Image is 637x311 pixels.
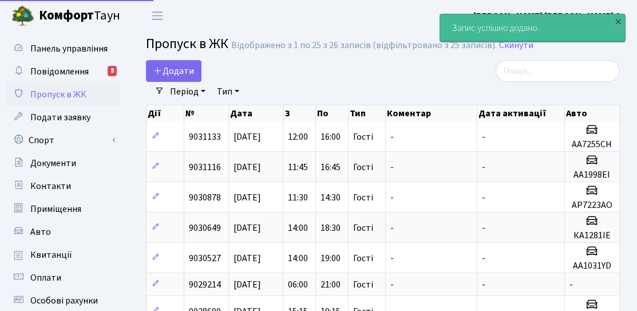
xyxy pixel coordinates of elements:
a: Документи [6,152,120,175]
span: [DATE] [234,278,261,291]
a: Тип [212,82,244,101]
span: - [569,278,573,291]
div: Відображено з 1 по 25 з 26 записів (відфільтровано з 25 записів). [231,40,497,51]
span: - [390,222,394,234]
span: Оплати [30,271,61,284]
span: Гості [353,280,373,289]
span: 12:00 [288,131,308,143]
span: - [390,131,394,143]
th: Дата [229,105,284,121]
span: Квитанції [30,249,72,261]
span: [DATE] [234,222,261,234]
h5: АА1031YD [569,261,615,271]
span: Контакти [30,180,71,192]
h5: КА1281ІЕ [569,230,615,241]
h5: АА7255СН [569,139,615,150]
span: - [390,161,394,174]
span: - [482,278,485,291]
span: 16:45 [321,161,341,174]
span: Панель управління [30,42,108,55]
span: Документи [30,157,76,170]
span: 14:00 [288,222,308,234]
a: Скинути [499,40,533,51]
span: - [482,252,485,265]
div: Запис успішно додано. [440,14,625,42]
span: Особові рахунки [30,294,98,307]
a: Оплати [6,266,120,289]
span: Гості [353,223,373,233]
span: 9029214 [189,278,221,291]
th: Коментар [386,105,477,121]
span: - [390,252,394,265]
th: Авто [565,105,620,121]
span: Приміщення [30,203,81,215]
span: Додати [153,65,194,77]
a: Авто [6,221,120,243]
span: Пропуск в ЖК [30,88,86,101]
th: З [284,105,316,121]
span: 9030649 [189,222,221,234]
span: - [482,161,485,174]
span: - [482,191,485,204]
a: Повідомлення8 [6,60,120,83]
span: 9030527 [189,252,221,265]
span: Таун [39,6,120,26]
span: 11:30 [288,191,308,204]
span: 19:00 [321,252,341,265]
span: Пропуск в ЖК [146,34,228,54]
a: Панель управління [6,37,120,60]
span: [DATE] [234,191,261,204]
input: Пошук... [496,60,620,82]
a: Подати заявку [6,106,120,129]
a: Приміщення [6,198,120,221]
span: 16:00 [321,131,341,143]
span: [DATE] [234,252,261,265]
a: Період [165,82,210,101]
th: По [316,105,349,121]
span: - [390,191,394,204]
img: logo.png [11,5,34,27]
span: - [482,131,485,143]
span: [DATE] [234,161,261,174]
a: [PERSON_NAME] [PERSON_NAME] А. [473,9,623,23]
button: Переключити навігацію [143,6,172,25]
b: Комфорт [39,6,94,25]
th: № [184,105,229,121]
span: - [482,222,485,234]
a: Пропуск в ЖК [6,83,120,106]
span: 14:00 [288,252,308,265]
a: Квитанції [6,243,120,266]
span: - [390,278,394,291]
span: Авто [30,226,51,238]
th: Дата активації [477,105,565,121]
b: [PERSON_NAME] [PERSON_NAME] А. [473,10,623,22]
span: 11:45 [288,161,308,174]
a: Спорт [6,129,120,152]
a: Додати [146,60,201,82]
span: Гості [353,193,373,202]
h5: АА1998ЕІ [569,170,615,180]
span: 14:30 [321,191,341,204]
span: Повідомлення [30,65,89,78]
th: Тип [349,105,385,121]
span: 21:00 [321,278,341,291]
span: Гості [353,132,373,141]
div: × [612,15,624,27]
span: Подати заявку [30,111,90,124]
th: Дії [147,105,184,121]
span: Гості [353,254,373,263]
h5: АР7223АО [569,200,615,211]
span: 18:30 [321,222,341,234]
span: 9031116 [189,161,221,174]
span: 9031133 [189,131,221,143]
div: 8 [108,66,117,76]
span: Гості [353,163,373,172]
a: Контакти [6,175,120,198]
span: 06:00 [288,278,308,291]
span: [DATE] [234,131,261,143]
span: 9030878 [189,191,221,204]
